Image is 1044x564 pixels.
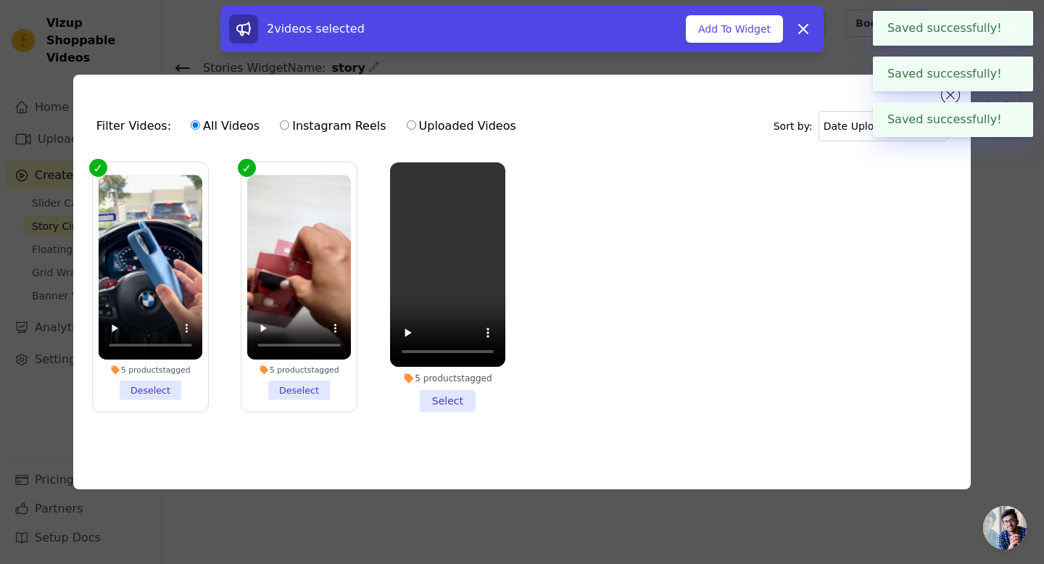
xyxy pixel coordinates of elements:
div: 5 products tagged [247,365,351,375]
button: Close [1002,111,1019,128]
div: 5 products tagged [390,373,505,384]
div: Sort by: [774,111,948,141]
button: Close modal [942,86,959,104]
div: Filter Videos: [96,109,524,143]
div: 5 products tagged [99,365,202,375]
div: Saved successfully! [873,57,1033,91]
div: Saved successfully! [873,102,1033,137]
span: 2 videos selected [267,22,365,36]
label: All Videos [190,117,260,136]
button: Close [1002,20,1019,37]
div: Saved successfully! [873,11,1033,46]
a: Ouvrir le chat [983,506,1027,550]
label: Uploaded Videos [406,117,517,136]
label: Instagram Reels [279,117,386,136]
button: Add To Widget [686,15,783,43]
button: Close [1002,65,1019,83]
